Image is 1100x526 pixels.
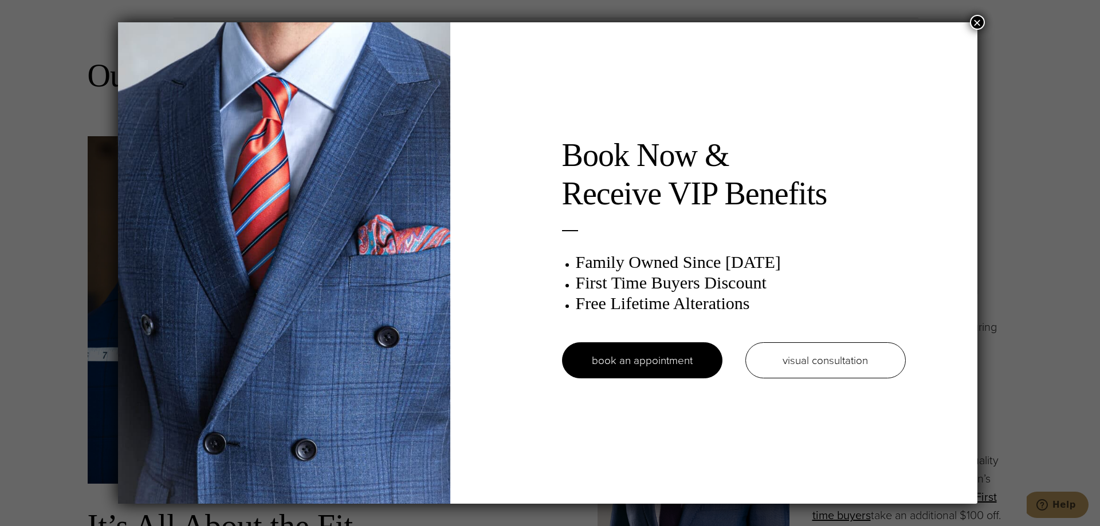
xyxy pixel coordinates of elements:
button: Close [970,15,985,30]
a: book an appointment [562,342,722,378]
h3: First Time Buyers Discount [576,272,906,293]
h3: Free Lifetime Alterations [576,293,906,314]
span: Help [26,8,49,18]
h2: Book Now & Receive VIP Benefits [562,136,906,213]
a: visual consultation [745,342,906,378]
h3: Family Owned Since [DATE] [576,252,906,272]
